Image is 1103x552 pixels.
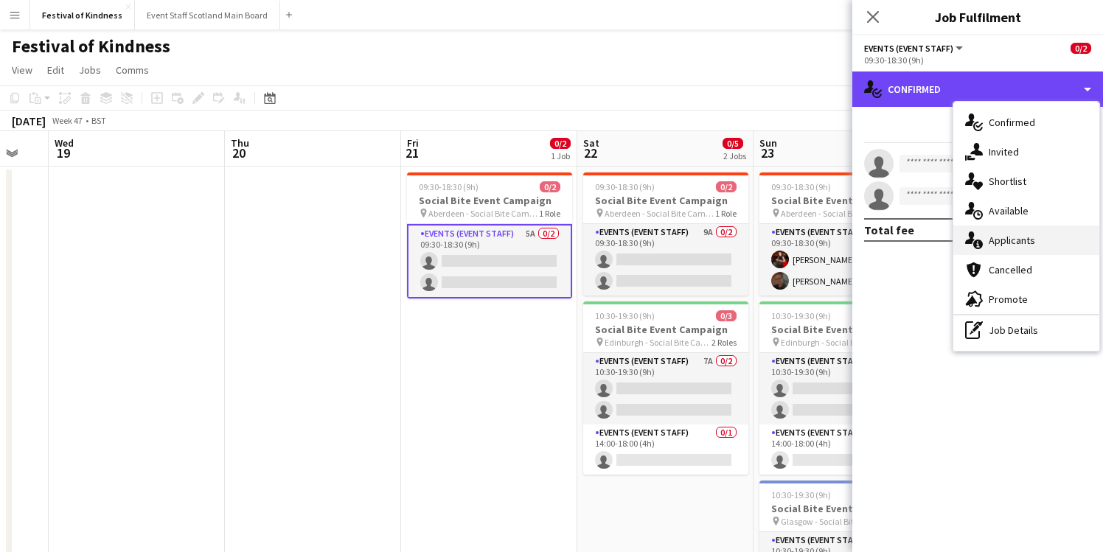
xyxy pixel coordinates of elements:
span: 0/2 [550,138,571,149]
span: 09:30-18:30 (9h) [419,181,479,192]
app-card-role: Events (Event Staff)9A0/209:30-18:30 (9h) [583,224,748,296]
span: Fri [407,136,419,150]
span: 09:30-18:30 (9h) [771,181,831,192]
span: Edinburgh - Social Bite Campaign [605,337,711,348]
app-card-role: Events (Event Staff)2/209:30-18:30 (9h)[PERSON_NAME][PERSON_NAME] [759,224,925,296]
span: Cancelled [989,263,1032,276]
span: Available [989,204,1029,217]
h3: Social Bite Event Campaign [407,194,572,207]
span: Jobs [79,63,101,77]
h3: Social Bite Event Campaign [759,323,925,336]
span: Sat [583,136,599,150]
span: 10:30-19:30 (9h) [771,489,831,500]
div: Total fee [864,223,914,237]
span: Applicants [989,234,1035,247]
span: 0/5 [723,138,743,149]
span: Sun [759,136,777,150]
h3: Social Bite Event Campaign [759,502,925,515]
div: 1 Job [551,150,570,161]
a: Edit [41,60,70,80]
span: Glasgow - Social Bite Campaign [781,516,888,527]
span: 0/2 [540,181,560,192]
a: Jobs [73,60,107,80]
div: BST [91,115,106,126]
span: 1 Role [715,208,737,219]
span: 10:30-19:30 (9h) [595,310,655,321]
span: Wed [55,136,74,150]
span: 21 [405,144,419,161]
span: 0/2 [1071,43,1091,54]
span: 20 [229,144,249,161]
app-job-card: 09:30-18:30 (9h)0/2Social Bite Event Campaign Aberdeen - Social Bite Campaign1 RoleEvents (Event ... [407,172,572,298]
span: 2 Roles [711,337,737,348]
span: Aberdeen - Social Bite Campaign [428,208,539,219]
h3: Social Bite Event Campaign [583,323,748,336]
app-card-role: Events (Event Staff)7A0/210:30-19:30 (9h) [583,353,748,425]
span: 22 [581,144,599,161]
h1: Festival of Kindness [12,35,170,57]
div: [DATE] [12,113,46,128]
div: 09:30-18:30 (9h) [864,55,1091,66]
button: Event Staff Scotland Main Board [135,1,280,29]
div: Confirmed [852,71,1103,107]
app-card-role: Events (Event Staff)0/114:00-18:00 (4h) [583,425,748,475]
span: 1 Role [539,208,560,219]
a: Comms [110,60,155,80]
div: Job Details [953,315,1099,345]
span: Confirmed [989,116,1035,129]
span: Week 47 [49,115,86,126]
span: Edit [47,63,64,77]
app-job-card: 09:30-18:30 (9h)0/2Social Bite Event Campaign Aberdeen - Social Bite Campaign1 RoleEvents (Event ... [583,172,748,296]
span: Invited [989,145,1019,158]
app-job-card: 09:30-18:30 (9h)2/2Social Bite Event Campaign Aberdeen - Social Bite Campaign1 RoleEvents (Event ... [759,172,925,296]
span: Comms [116,63,149,77]
h3: Social Bite Event Campaign [583,194,748,207]
span: 19 [52,144,74,161]
app-job-card: 10:30-19:30 (9h)0/3Social Bite Event Campaign Edinburgh - Social Bite Campaign2 RolesEvents (Even... [583,301,748,475]
a: View [6,60,38,80]
span: 10:30-19:30 (9h) [771,310,831,321]
span: Shortlist [989,175,1026,188]
span: Events (Event Staff) [864,43,953,54]
button: Events (Event Staff) [864,43,965,54]
app-job-card: 10:30-19:30 (9h)0/3Social Bite Event Campaign Edinburgh - Social Bite Campaign2 RolesEvents (Even... [759,301,925,475]
span: 0/2 [716,181,737,192]
span: Thu [231,136,249,150]
span: Edinburgh - Social Bite Campaign [781,337,888,348]
span: 0/3 [716,310,737,321]
div: 2 Jobs [723,150,746,161]
span: Aberdeen - Social Bite Campaign [781,208,891,219]
h3: Social Bite Event Campaign [759,194,925,207]
h3: Job Fulfilment [852,7,1103,27]
span: Aberdeen - Social Bite Campaign [605,208,715,219]
app-card-role: Events (Event Staff)5A0/209:30-18:30 (9h) [407,224,572,298]
app-card-role: Events (Event Staff)4A0/210:30-19:30 (9h) [759,353,925,425]
app-card-role: Events (Event Staff)1A0/114:00-18:00 (4h) [759,425,925,475]
span: 23 [757,144,777,161]
span: 09:30-18:30 (9h) [595,181,655,192]
span: View [12,63,32,77]
span: Promote [989,293,1028,306]
button: Festival of Kindness [30,1,135,29]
